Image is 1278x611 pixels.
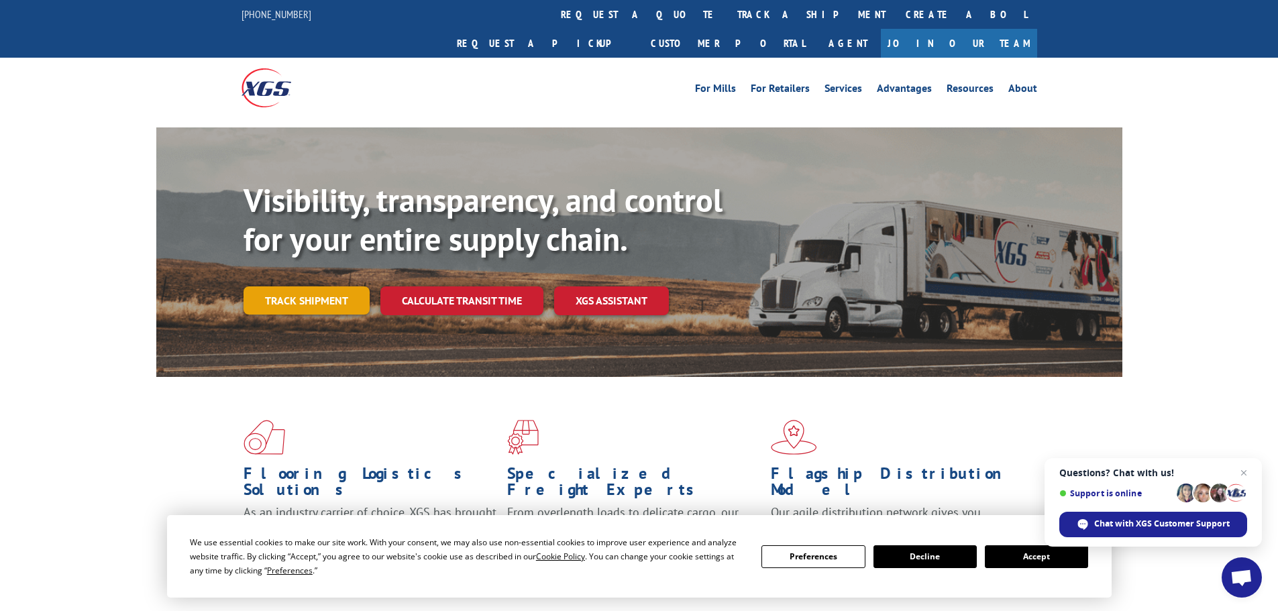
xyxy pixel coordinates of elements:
a: Services [824,83,862,98]
a: Resources [947,83,994,98]
div: Open chat [1222,557,1262,598]
a: For Retailers [751,83,810,98]
p: From overlength loads to delicate cargo, our experienced staff knows the best way to move your fr... [507,504,761,564]
span: Questions? Chat with us! [1059,467,1247,478]
div: Cookie Consent Prompt [167,515,1112,598]
span: Cookie Policy [536,551,585,562]
a: For Mills [695,83,736,98]
img: xgs-icon-focused-on-flooring-red [507,420,539,455]
span: Preferences [267,565,313,576]
div: Chat with XGS Customer Support [1059,512,1247,537]
a: Customer Portal [641,29,815,58]
span: Close chat [1236,465,1252,481]
button: Accept [985,545,1088,568]
img: xgs-icon-total-supply-chain-intelligence-red [244,420,285,455]
span: Support is online [1059,488,1172,498]
a: About [1008,83,1037,98]
h1: Flooring Logistics Solutions [244,465,497,504]
a: XGS ASSISTANT [554,286,669,315]
a: Advantages [877,83,932,98]
div: We use essential cookies to make our site work. With your consent, we may also use non-essential ... [190,535,745,577]
a: [PHONE_NUMBER] [242,7,311,21]
span: Our agile distribution network gives you nationwide inventory management on demand. [771,504,1018,536]
h1: Specialized Freight Experts [507,465,761,504]
span: As an industry carrier of choice, XGS has brought innovation and dedication to flooring logistics... [244,504,496,552]
a: Calculate transit time [380,286,543,315]
button: Preferences [761,545,865,568]
span: Chat with XGS Customer Support [1094,518,1230,530]
a: Track shipment [244,286,370,315]
h1: Flagship Distribution Model [771,465,1024,504]
a: Agent [815,29,881,58]
button: Decline [873,545,977,568]
img: xgs-icon-flagship-distribution-model-red [771,420,817,455]
a: Join Our Team [881,29,1037,58]
a: Request a pickup [447,29,641,58]
b: Visibility, transparency, and control for your entire supply chain. [244,179,723,260]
